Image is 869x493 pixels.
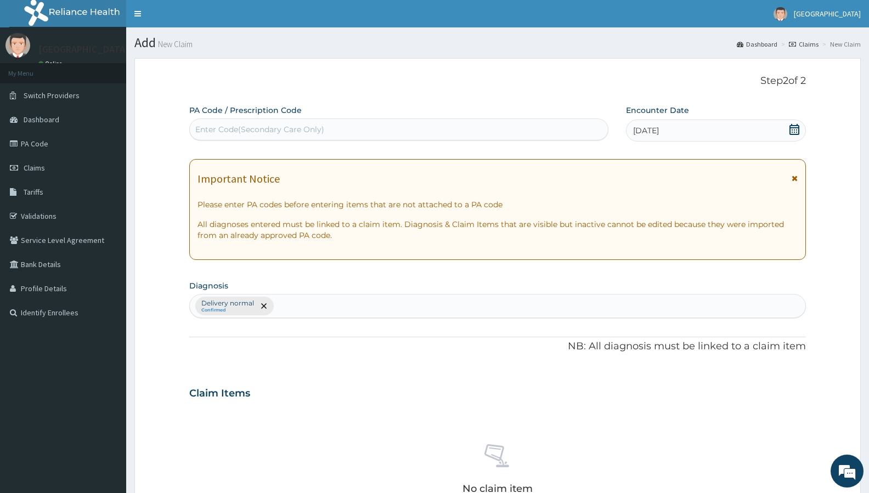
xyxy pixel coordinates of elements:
[774,7,787,21] img: User Image
[38,60,65,67] a: Online
[820,39,861,49] li: New Claim
[24,115,59,124] span: Dashboard
[24,163,45,173] span: Claims
[201,308,254,313] small: Confirmed
[189,388,250,400] h3: Claim Items
[789,39,819,49] a: Claims
[195,124,324,135] div: Enter Code(Secondary Care Only)
[24,187,43,197] span: Tariffs
[189,280,228,291] label: Diagnosis
[38,44,129,54] p: [GEOGRAPHIC_DATA]
[189,339,806,354] p: NB: All diagnosis must be linked to a claim item
[134,36,861,50] h1: Add
[626,105,689,116] label: Encounter Date
[5,33,30,58] img: User Image
[189,75,806,87] p: Step 2 of 2
[156,40,193,48] small: New Claim
[198,173,280,185] h1: Important Notice
[259,301,269,311] span: remove selection option
[633,125,659,136] span: [DATE]
[198,199,798,210] p: Please enter PA codes before entering items that are not attached to a PA code
[201,299,254,308] p: Delivery normal
[189,105,302,116] label: PA Code / Prescription Code
[737,39,777,49] a: Dashboard
[24,90,80,100] span: Switch Providers
[794,9,861,19] span: [GEOGRAPHIC_DATA]
[198,219,798,241] p: All diagnoses entered must be linked to a claim item. Diagnosis & Claim Items that are visible bu...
